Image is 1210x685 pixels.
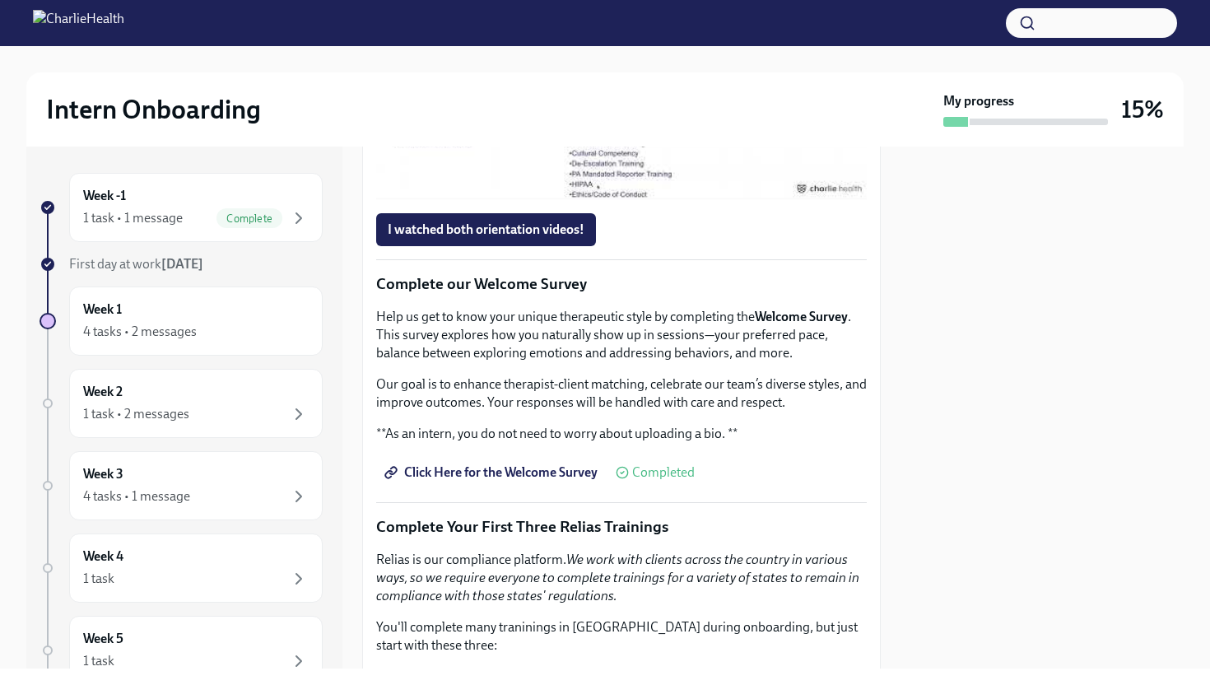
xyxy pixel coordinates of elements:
div: 1 task [83,570,114,588]
em: We work with clients across the country in various ways, so we require everyone to complete train... [376,552,859,603]
a: Week 34 tasks • 1 message [40,451,323,520]
a: Week 51 task [40,616,323,685]
h3: 15% [1121,95,1164,124]
strong: My progress [943,92,1014,110]
h6: Week -1 [83,187,126,205]
img: CharlieHealth [33,10,124,36]
button: I watched both orientation videos! [376,213,596,246]
div: 1 task [83,652,114,670]
span: I watched both orientation videos! [388,221,584,238]
h6: Week 1 [83,301,122,319]
h6: Week 2 [83,383,123,401]
p: **As an intern, you do not need to worry about uploading a bio. ** [376,425,867,443]
div: 4 tasks • 2 messages [83,323,197,341]
span: Complete [216,212,282,225]
a: First day at work[DATE] [40,255,323,273]
span: Click Here for the Welcome Survey [388,464,598,481]
div: 4 tasks • 1 message [83,487,190,506]
h6: Week 5 [83,630,123,648]
strong: Welcome Survey [755,309,848,324]
span: First day at work [69,256,203,272]
a: Click Here for the Welcome Survey [376,456,609,489]
h6: Week 4 [83,548,123,566]
a: Week -11 task • 1 messageComplete [40,173,323,242]
h6: Week 3 [83,465,123,483]
a: Week 21 task • 2 messages [40,369,323,438]
a: Week 41 task [40,534,323,603]
h2: Intern Onboarding [46,93,261,126]
a: Week 14 tasks • 2 messages [40,287,323,356]
p: Our goal is to enhance therapist-client matching, celebrate our team’s diverse styles, and improv... [376,375,867,412]
p: Relias is our compliance platform. [376,551,867,605]
span: Completed [632,466,695,479]
div: 1 task • 2 messages [83,405,189,423]
div: 1 task • 1 message [83,209,183,227]
p: Complete our Welcome Survey [376,273,867,295]
p: You'll complete many traninings in [GEOGRAPHIC_DATA] during onboarding, but just start with these... [376,618,867,655]
p: Complete Your First Three Relias Trainings [376,516,867,538]
strong: [DATE] [161,256,203,272]
p: Help us get to know your unique therapeutic style by completing the . This survey explores how yo... [376,308,867,362]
